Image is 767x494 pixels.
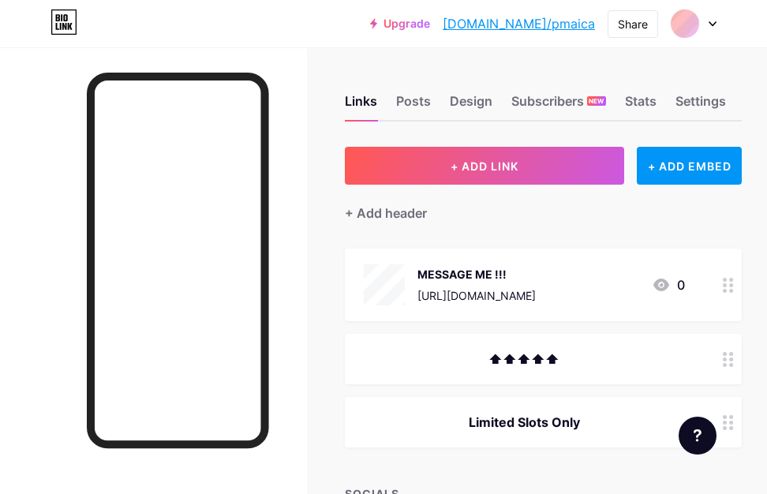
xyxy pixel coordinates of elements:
[589,96,604,106] span: NEW
[370,17,430,30] a: Upgrade
[345,204,427,223] div: + Add header
[345,92,377,120] div: Links
[417,266,536,283] div: MESSAGE ME !!!
[675,92,726,120] div: Settings
[450,92,492,120] div: Design
[511,92,606,120] div: Subscribers
[396,92,431,120] div: Posts
[364,413,685,432] div: Limited Slots Only
[417,287,536,304] div: [URL][DOMAIN_NAME]
[652,275,685,294] div: 0
[451,159,518,173] span: + ADD LINK
[625,92,657,120] div: Stats
[364,350,685,369] div: ⬆⬆⬆⬆⬆
[637,147,742,185] div: + ADD EMBED
[345,147,624,185] button: + ADD LINK
[443,14,595,33] a: [DOMAIN_NAME]/pmaica
[618,16,648,32] div: Share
